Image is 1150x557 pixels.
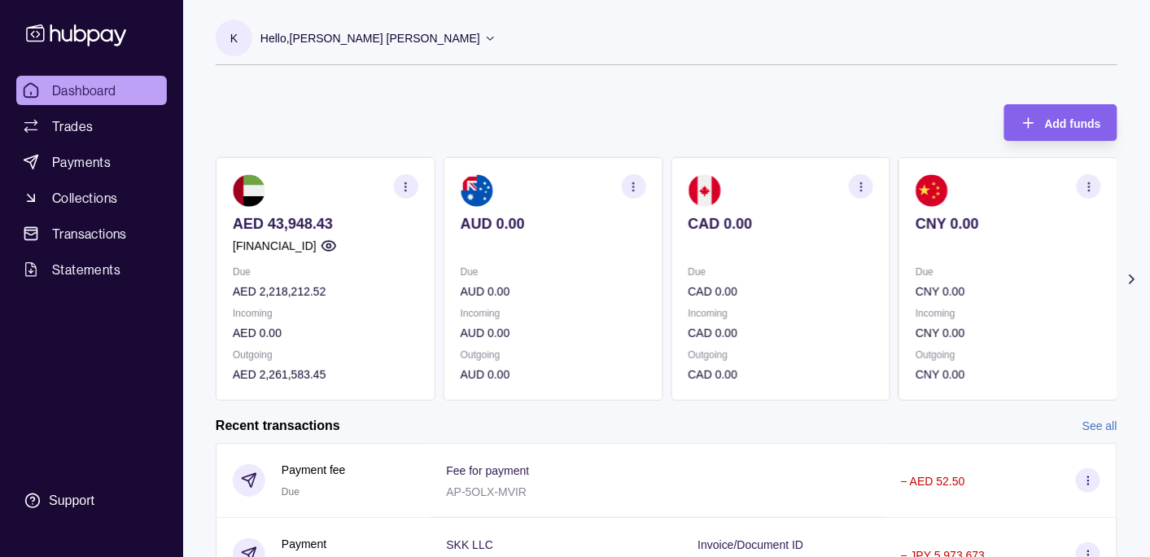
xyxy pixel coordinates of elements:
p: AUD 0.00 [461,283,646,300]
p: Payment [282,535,326,553]
p: AED 2,218,212.52 [233,283,418,300]
a: Statements [16,255,167,284]
p: Hello, [PERSON_NAME] [PERSON_NAME] [260,29,480,47]
h2: Recent transactions [216,417,340,435]
p: CNY 0.00 [916,324,1101,342]
a: Trades [16,112,167,141]
a: Collections [16,183,167,213]
p: CNY 0.00 [916,366,1101,384]
p: Due [689,263,874,281]
p: CAD 0.00 [689,324,874,342]
img: ae [233,174,265,207]
div: Support [49,492,94,510]
p: Outgoing [689,346,874,364]
p: CAD 0.00 [689,366,874,384]
p: CNY 0.00 [916,215,1101,233]
p: Payment fee [282,461,346,479]
p: AUD 0.00 [461,215,646,233]
p: Outgoing [461,346,646,364]
p: Fee for payment [446,464,529,477]
p: Outgoing [916,346,1101,364]
span: Payments [52,152,111,172]
a: Transactions [16,219,167,248]
span: Dashboard [52,81,116,100]
p: CAD 0.00 [689,283,874,300]
p: Incoming [916,305,1101,322]
span: Due [282,486,300,498]
span: Add funds [1045,117,1101,130]
p: Due [233,263,418,281]
p: CNY 0.00 [916,283,1101,300]
img: au [461,174,493,207]
p: AP-5OLX-MVIR [446,485,527,498]
a: Support [16,484,167,518]
p: AED 2,261,583.45 [233,366,418,384]
a: Payments [16,147,167,177]
p: SKK LLC [446,538,493,551]
p: Outgoing [233,346,418,364]
p: Incoming [689,305,874,322]
p: Incoming [233,305,418,322]
span: Statements [52,260,120,279]
span: Collections [52,188,117,208]
p: Due [916,263,1101,281]
p: Invoice/Document ID [697,538,803,551]
p: − AED 52.50 [901,475,965,488]
p: K [230,29,238,47]
p: AUD 0.00 [461,366,646,384]
p: AED 43,948.43 [233,215,418,233]
span: Trades [52,116,93,136]
p: AUD 0.00 [461,324,646,342]
p: [FINANCIAL_ID] [233,237,317,255]
a: Dashboard [16,76,167,105]
img: cn [916,174,948,207]
img: ca [689,174,721,207]
button: Add funds [1004,104,1117,141]
span: Transactions [52,224,127,243]
p: CAD 0.00 [689,215,874,233]
p: AED 0.00 [233,324,418,342]
p: Incoming [461,305,646,322]
p: Due [461,263,646,281]
a: See all [1082,417,1117,435]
